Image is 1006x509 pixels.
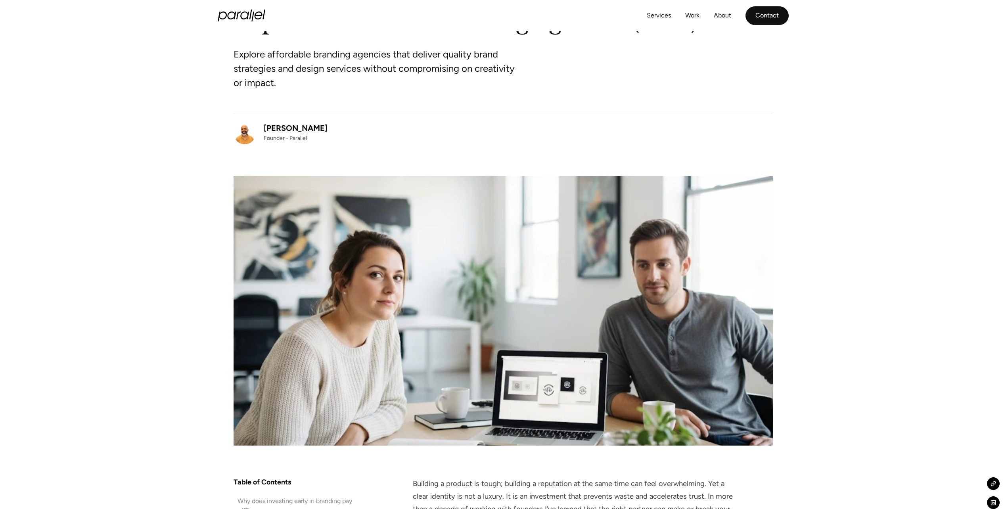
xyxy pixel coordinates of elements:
img: Robin Dhanwani [234,122,256,144]
a: Contact [745,6,789,25]
img: Top 10 Affordable Branding Agencies (2025) [234,176,773,446]
a: Work [685,10,699,21]
a: Services [647,10,671,21]
a: home [218,10,265,21]
h4: Table of Contents [234,477,291,487]
div: Founder - Parallel [264,134,328,142]
a: [PERSON_NAME]Founder - Parallel [234,122,328,144]
p: Explore affordable branding agencies that deliver quality brand strategies and design services wi... [234,47,531,90]
a: About [714,10,731,21]
div: [PERSON_NAME] [264,122,328,134]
